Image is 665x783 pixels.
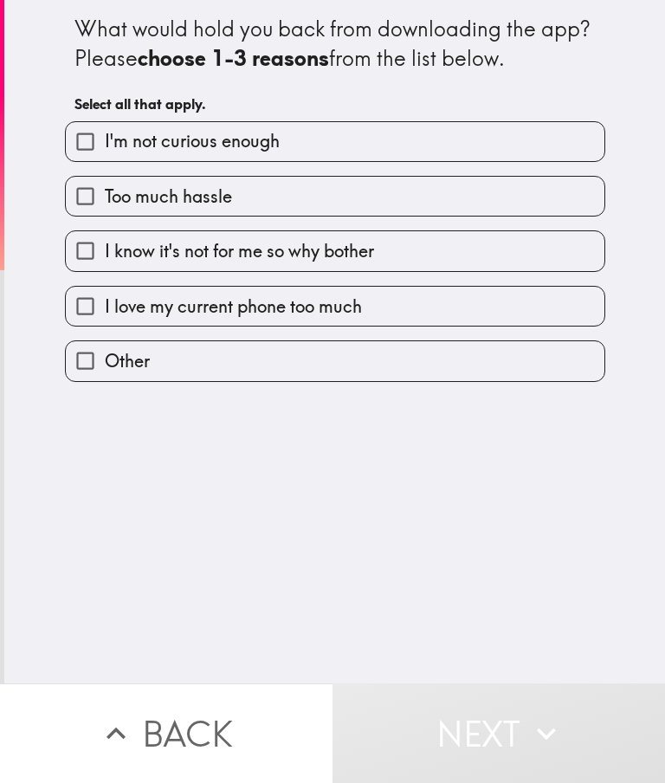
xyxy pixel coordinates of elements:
button: Other [66,341,604,380]
h6: Select all that apply. [74,94,596,113]
button: I'm not curious enough [66,122,604,161]
span: Other [105,349,150,373]
button: Next [332,683,665,783]
span: I know it's not for me so why bother [105,239,374,263]
button: I know it's not for me so why bother [66,231,604,270]
button: Too much hassle [66,177,604,216]
b: choose 1-3 reasons [138,45,329,71]
span: I love my current phone too much [105,294,362,319]
button: I love my current phone too much [66,287,604,326]
span: I'm not curious enough [105,129,280,153]
div: What would hold you back from downloading the app? Please from the list below. [74,15,596,73]
span: Too much hassle [105,184,232,209]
